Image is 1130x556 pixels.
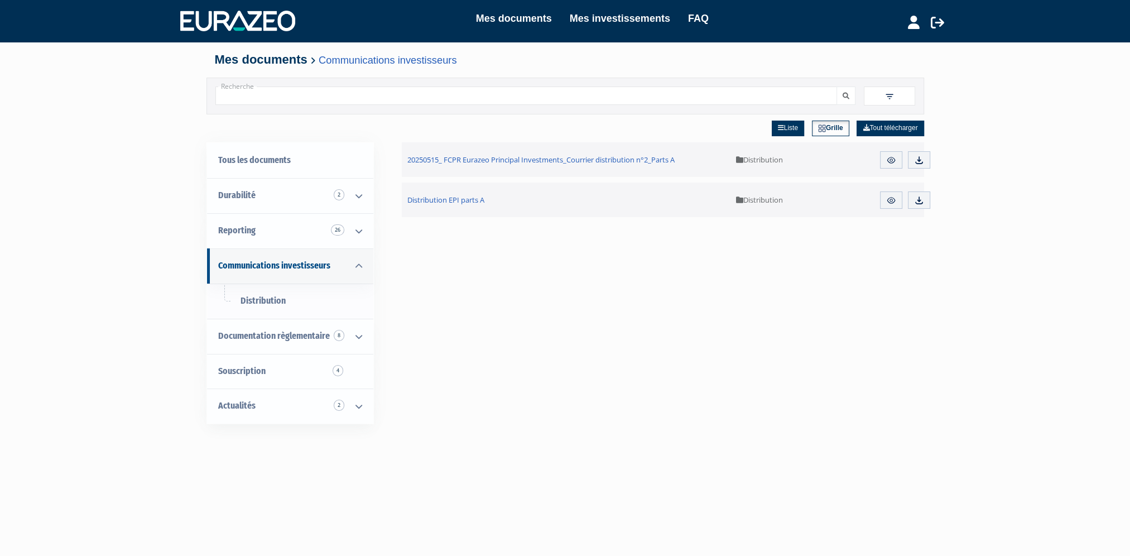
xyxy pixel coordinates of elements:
[476,11,552,26] a: Mes documents
[207,213,373,248] a: Reporting 26
[688,11,709,26] a: FAQ
[857,121,924,136] a: Tout télécharger
[207,354,373,389] a: Souscription4
[407,195,484,205] span: Distribution EPI parts A
[218,260,330,271] span: Communications investisseurs
[207,143,373,178] a: Tous les documents
[886,195,896,205] img: eye.svg
[334,400,344,411] span: 2
[772,121,804,136] a: Liste
[218,330,330,341] span: Documentation règlementaire
[570,11,670,26] a: Mes investissements
[914,195,924,205] img: download.svg
[914,155,924,165] img: download.svg
[334,189,344,200] span: 2
[207,248,373,284] a: Communications investisseurs
[736,155,783,165] span: Distribution
[333,365,343,376] span: 4
[407,155,675,165] span: 20250515_ FCPR Eurazeo Principal Investments_Courrier distribution n°2_Parts A
[218,190,256,200] span: Durabilité
[241,295,286,306] span: Distribution
[215,53,916,66] h4: Mes documents
[402,183,731,217] a: Distribution EPI parts A
[402,142,731,177] a: 20250515_ FCPR Eurazeo Principal Investments_Courrier distribution n°2_Parts A
[207,178,373,213] a: Durabilité 2
[884,92,895,102] img: filter.svg
[207,389,373,424] a: Actualités 2
[218,225,256,236] span: Reporting
[180,11,295,31] img: 1732889491-logotype_eurazeo_blanc_rvb.png
[218,400,256,411] span: Actualités
[218,366,266,376] span: Souscription
[207,284,373,319] a: Distribution
[331,224,344,236] span: 26
[818,124,826,132] img: grid.svg
[215,87,837,105] input: Recherche
[886,155,896,165] img: eye.svg
[812,121,849,136] a: Grille
[736,195,783,205] span: Distribution
[319,54,457,66] a: Communications investisseurs
[334,330,344,341] span: 8
[207,319,373,354] a: Documentation règlementaire 8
